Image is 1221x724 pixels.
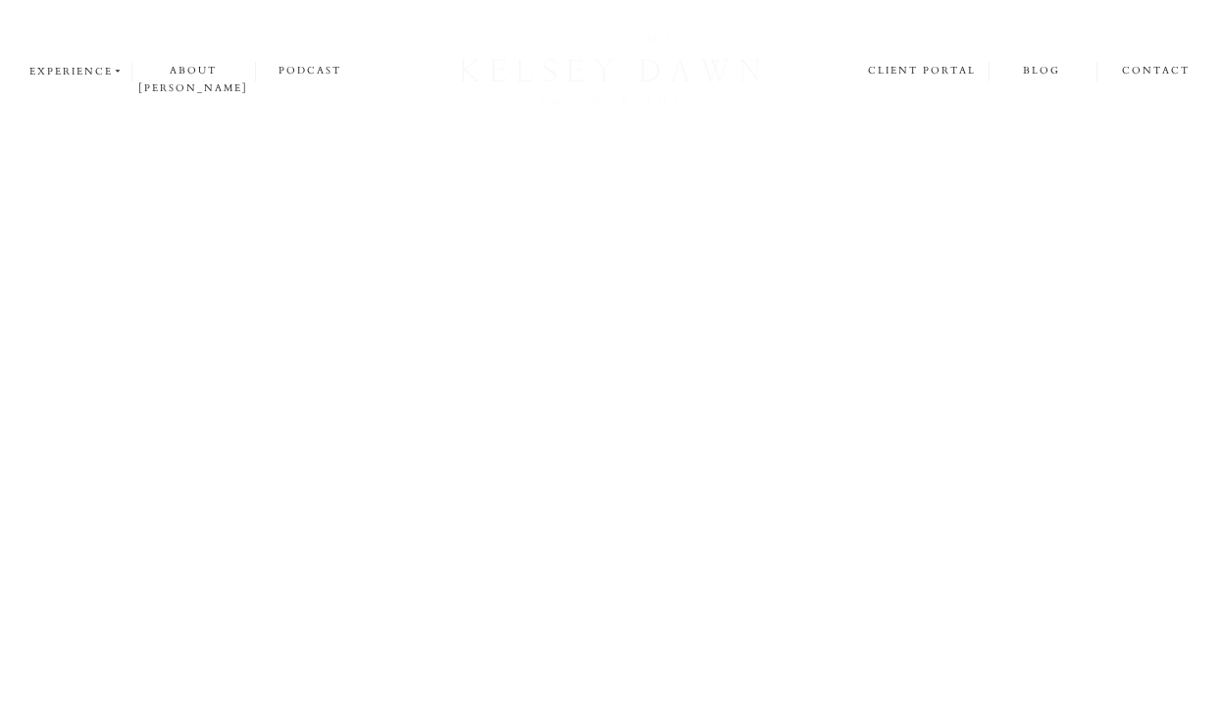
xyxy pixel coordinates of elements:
[256,62,364,80] a: podcast
[868,62,979,82] a: client portal
[29,63,125,80] a: experience
[989,62,1095,80] a: blog
[1122,62,1191,81] a: contact
[132,62,255,80] a: about [PERSON_NAME]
